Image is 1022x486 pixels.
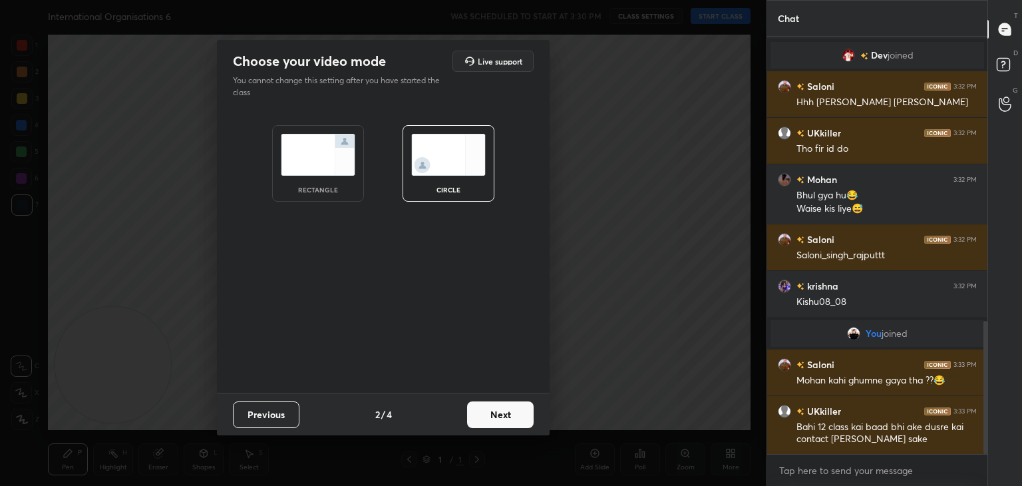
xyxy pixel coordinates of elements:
[778,173,791,186] img: 6b0fccd259fa47c383fc0b844a333e12.jpg
[478,57,522,65] h5: Live support
[796,236,804,244] img: no-rating-badge.077c3623.svg
[796,189,977,202] div: Bhul gya hu😂
[381,407,385,421] h4: /
[1013,48,1018,58] p: D
[291,186,345,193] div: rectangle
[796,249,977,262] div: Saloni_singh_rajputtt
[467,401,534,428] button: Next
[888,50,914,61] span: joined
[1014,11,1018,21] p: T
[924,236,951,244] img: iconic-dark.1390631f.png
[796,176,804,184] img: no-rating-badge.077c3623.svg
[924,407,951,415] img: iconic-dark.1390631f.png
[804,279,838,293] h6: krishna
[804,79,834,93] h6: Saloni
[953,236,977,244] div: 3:32 PM
[375,407,380,421] h4: 2
[778,280,791,293] img: 8227ffe2d7884c59a89bfcf295cdbc01.jpg
[796,421,977,446] div: Bahi 12 class kai baad bhi ake dusre kai contact [PERSON_NAME] sake
[778,80,791,93] img: 35496b7a555e4157a897596d52e1ba6a.jpg
[953,129,977,137] div: 3:32 PM
[953,282,977,290] div: 3:32 PM
[882,328,908,339] span: joined
[953,361,977,369] div: 3:33 PM
[860,53,868,60] img: no-rating-badge.077c3623.svg
[233,401,299,428] button: Previous
[866,328,882,339] span: You
[796,96,977,109] div: Hhh [PERSON_NAME] [PERSON_NAME]
[796,130,804,137] img: no-rating-badge.077c3623.svg
[804,172,837,186] h6: Mohan
[233,75,448,99] p: You cannot change this setting after you have started the class
[804,358,834,371] h6: Saloni
[796,142,977,156] div: Tho fir id do
[796,202,977,216] div: Waise kis liye😅
[778,358,791,371] img: 35496b7a555e4157a897596d52e1ba6a.jpg
[953,83,977,91] div: 3:32 PM
[422,186,475,193] div: circle
[953,407,977,415] div: 3:33 PM
[847,327,860,340] img: 9471f33ee4cf4c9c8aef64665fbd547a.jpg
[796,362,804,369] img: no-rating-badge.077c3623.svg
[924,129,951,137] img: iconic-dark.1390631f.png
[281,134,355,176] img: normalScreenIcon.ae25ed63.svg
[796,408,804,415] img: no-rating-badge.077c3623.svg
[924,361,951,369] img: iconic-dark.1390631f.png
[778,405,791,418] img: default.png
[804,232,834,246] h6: Saloni
[842,49,855,62] img: 59399bfcaef74428a0593f3398948636.jpg
[796,296,977,309] div: Kishu08_08
[767,1,810,36] p: Chat
[387,407,392,421] h4: 4
[767,37,987,455] div: grid
[233,53,386,70] h2: Choose your video mode
[778,126,791,140] img: default.png
[924,83,951,91] img: iconic-dark.1390631f.png
[796,374,977,387] div: Mohan kahi ghumne gaya tha ??😂
[871,50,888,61] span: Dev
[804,404,841,418] h6: UKkiller
[778,233,791,246] img: 35496b7a555e4157a897596d52e1ba6a.jpg
[411,134,486,176] img: circleScreenIcon.acc0effb.svg
[796,83,804,91] img: no-rating-badge.077c3623.svg
[1013,85,1018,95] p: G
[796,283,804,290] img: no-rating-badge.077c3623.svg
[804,126,841,140] h6: UKkiller
[953,176,977,184] div: 3:32 PM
